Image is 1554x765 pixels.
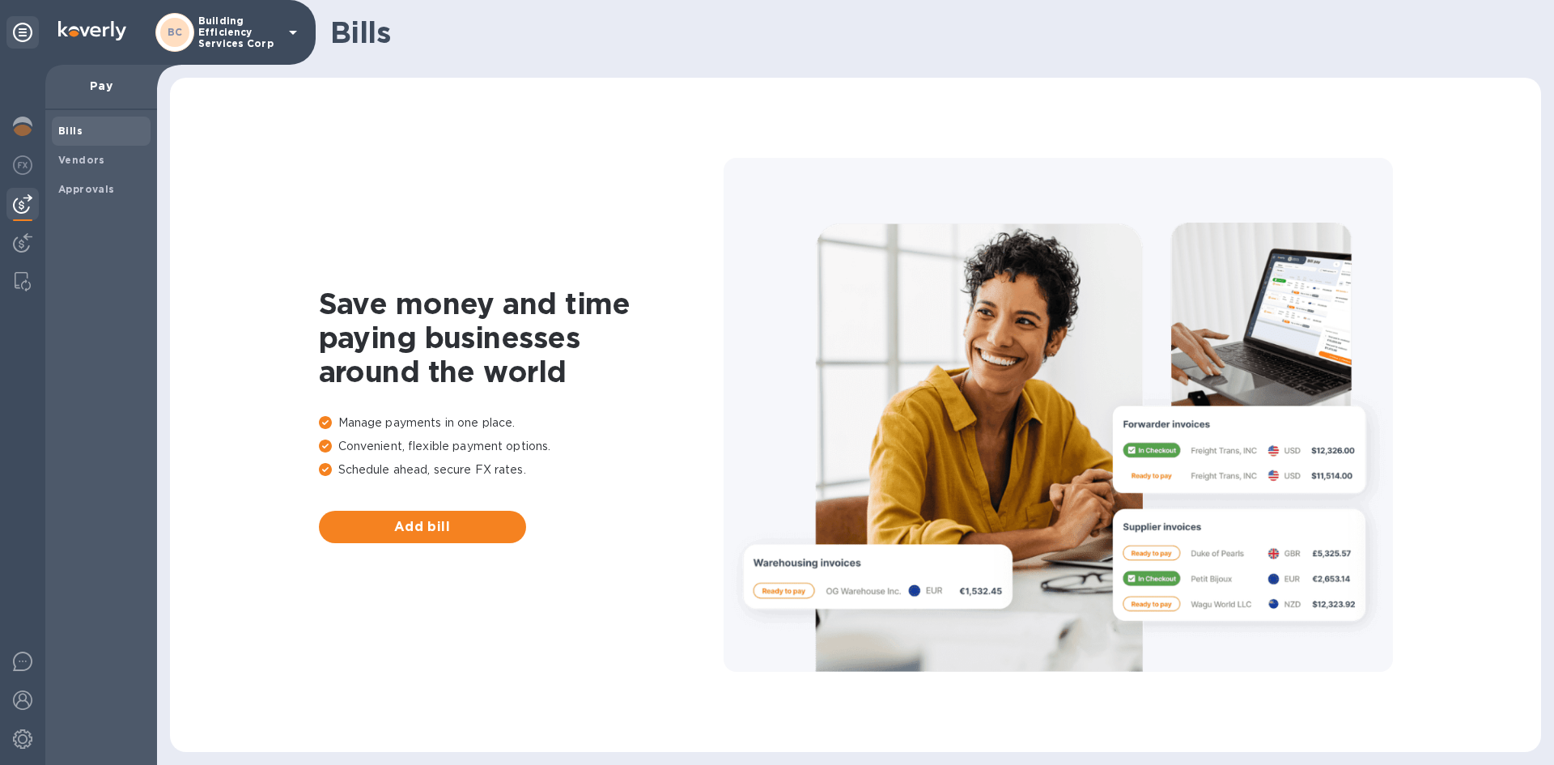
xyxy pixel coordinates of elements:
[58,183,115,195] b: Approvals
[319,511,526,543] button: Add bill
[58,78,144,94] p: Pay
[58,125,83,137] b: Bills
[319,461,724,478] p: Schedule ahead, secure FX rates.
[332,517,513,537] span: Add bill
[58,21,126,40] img: Logo
[319,287,724,389] h1: Save money and time paying businesses around the world
[58,154,105,166] b: Vendors
[198,15,279,49] p: Building Efficiency Services Corp
[319,414,724,431] p: Manage payments in one place.
[168,26,183,38] b: BC
[6,16,39,49] div: Unpin categories
[319,438,724,455] p: Convenient, flexible payment options.
[330,15,1528,49] h1: Bills
[13,155,32,175] img: Foreign exchange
